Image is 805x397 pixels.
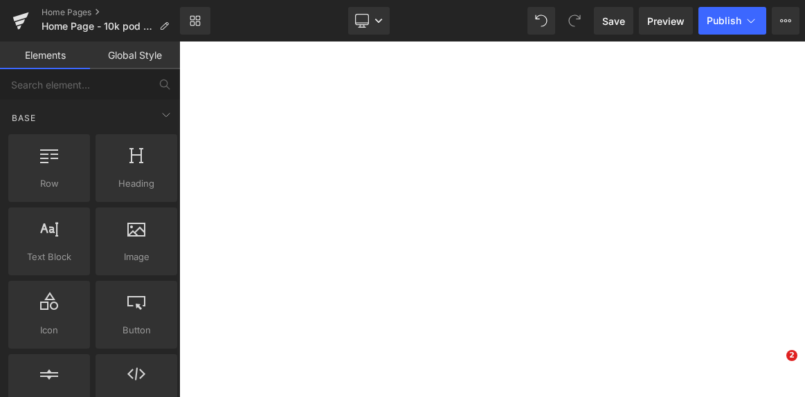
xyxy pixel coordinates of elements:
[639,7,693,35] a: Preview
[758,350,791,383] iframe: Intercom live chat
[10,111,37,124] span: Base
[180,7,210,35] a: New Library
[12,176,86,191] span: Row
[561,7,588,35] button: Redo
[698,7,766,35] button: Publish
[647,14,685,28] span: Preview
[602,14,625,28] span: Save
[12,250,86,264] span: Text Block
[100,250,173,264] span: Image
[12,323,86,338] span: Icon
[707,15,741,26] span: Publish
[786,350,797,361] span: 2
[772,7,799,35] button: More
[42,7,180,18] a: Home Pages
[100,176,173,191] span: Heading
[42,21,154,32] span: Home Page - 10k pod kit
[100,323,173,338] span: Button
[90,41,180,69] a: Global Style
[527,7,555,35] button: Undo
